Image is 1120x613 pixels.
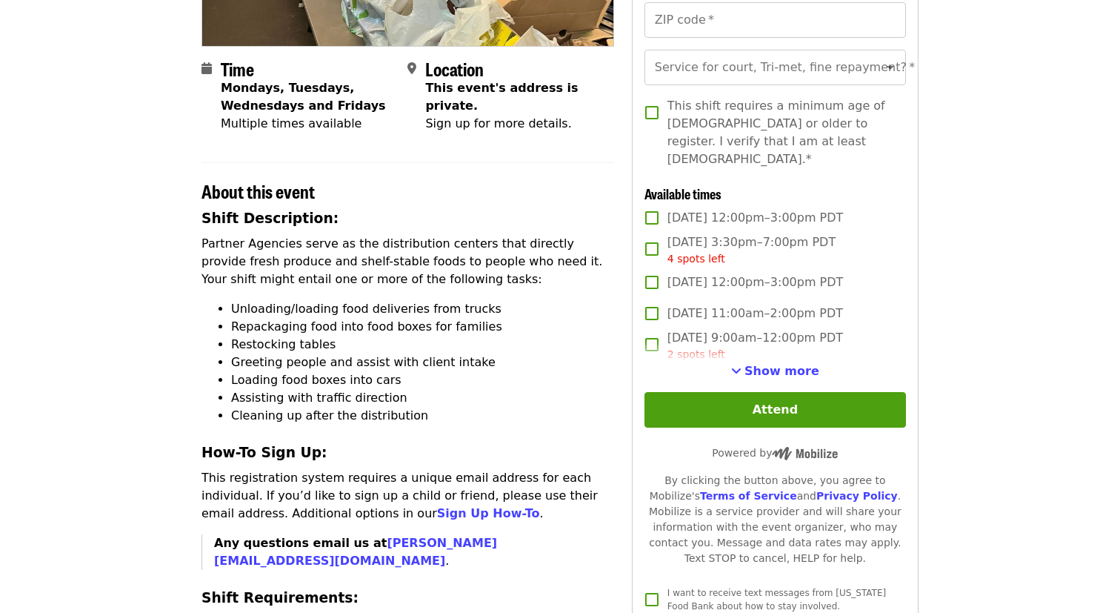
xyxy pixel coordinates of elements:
a: Privacy Policy [816,490,898,502]
button: Attend [644,392,906,428]
strong: Shift Description: [201,211,339,226]
span: I want to receive text messages from [US_STATE] Food Bank about how to stay involved. [667,588,886,612]
span: [DATE] 12:00pm–3:00pm PDT [667,274,844,291]
p: Partner Agencies serve as the distribution centers that directly provide fresh produce and shelf-... [201,235,614,288]
span: Location [425,56,484,82]
li: Assisting with traffic direction [231,389,614,407]
span: Powered by [712,447,838,459]
div: By clicking the button above, you agree to Mobilize's and . Mobilize is a service provider and wi... [644,473,906,566]
span: [DATE] 9:00am–12:00pm PDT [667,329,843,362]
span: About this event [201,178,315,204]
span: This shift requires a minimum age of [DEMOGRAPHIC_DATA] or older to register. I verify that I am ... [667,97,894,168]
strong: Mondays, Tuesdays, Wednesdays and Fridays [221,81,386,113]
span: [DATE] 12:00pm–3:00pm PDT [667,209,844,227]
li: Repackaging food into food boxes for families [231,318,614,336]
span: [DATE] 3:30pm–7:00pm PDT [667,233,836,267]
span: Sign up for more details. [425,116,571,130]
span: 4 spots left [667,253,725,265]
input: ZIP code [644,2,906,38]
li: Restocking tables [231,336,614,354]
span: Show more [744,364,819,378]
li: Greeting people and assist with client intake [231,354,614,371]
a: Terms of Service [700,490,797,502]
p: . [214,534,614,570]
button: See more timeslots [731,362,819,380]
strong: Any questions email us at [214,536,497,568]
strong: How-To Sign Up: [201,445,327,460]
li: Cleaning up after the distribution [231,407,614,425]
li: Loading food boxes into cars [231,371,614,389]
i: map-marker-alt icon [407,62,416,76]
i: calendar icon [201,62,212,76]
button: Open [880,57,901,78]
span: This event's address is private. [425,81,578,113]
span: [DATE] 11:00am–2:00pm PDT [667,305,843,322]
span: Available times [644,184,721,203]
span: 2 spots left [667,348,725,360]
strong: Shift Requirements: [201,590,359,606]
a: Sign Up How-To [437,506,540,520]
span: Time [221,56,254,82]
div: Multiple times available [221,115,396,133]
p: This registration system requires a unique email address for each individual. If you’d like to si... [201,469,614,523]
li: Unloading/loading food deliveries from trucks [231,300,614,318]
img: Powered by Mobilize [772,447,838,460]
